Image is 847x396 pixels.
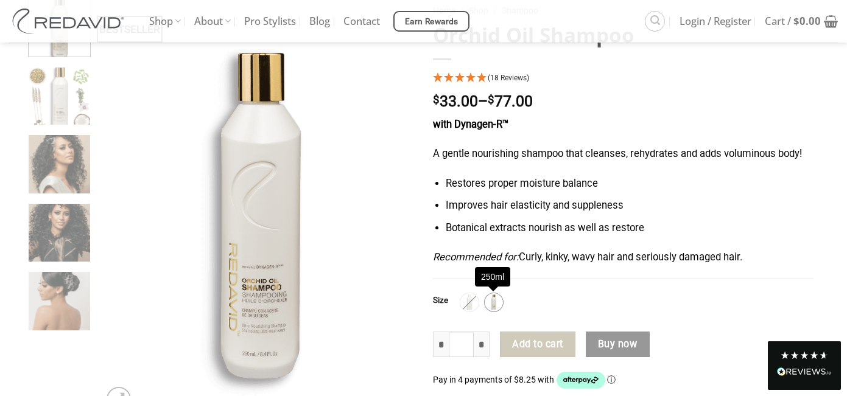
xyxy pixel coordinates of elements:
a: Information - Opens a dialog [607,375,616,384]
li: Improves hair elasticity and suppleness [446,198,813,214]
img: REDAVID Salon Products | United States [9,9,131,34]
li: Restores proper moisture balance [446,176,813,192]
input: Product quantity [449,332,474,357]
img: 1L [462,294,477,310]
span: Pay in 4 payments of $8.25 with [433,375,556,384]
bdi: 77.00 [488,92,533,110]
p: Curly, kinky, wavy hair and seriously damaged hair. [433,249,814,266]
button: Buy now [586,332,650,357]
a: Search [645,11,665,31]
li: Botanical extracts nourish as well as restore [446,220,813,237]
img: REVIEWS.io [777,367,832,376]
span: $ [433,94,440,106]
span: Earn Rewards [405,15,459,29]
span: 4.94 Stars - 18 Reviews [488,74,529,82]
div: 4.94 Stars - 18 Reviews [433,71,814,87]
h1: Orchid Oil Shampoo [433,22,814,48]
bdi: 0.00 [793,14,821,28]
div: Read All Reviews [768,341,841,390]
div: 4.8 Stars [780,350,829,360]
span: Cart / [765,6,821,36]
span: $ [793,14,800,28]
button: Add to cart [500,332,575,357]
em: Recommended for: [433,251,519,263]
p: – [433,94,814,109]
label: Size [433,296,448,305]
a: Earn Rewards [393,11,469,32]
img: REDAVID Orchid Oil Shampoo [29,67,90,128]
p: A gentle nourishing shampoo that cleanses, rehydrates and adds voluminous body! [433,146,814,162]
span: $ [488,94,494,106]
span: Login / Register [680,6,751,36]
img: 250ml [486,294,502,310]
bdi: 33.00 [433,92,478,110]
strong: with Dynagen-R™ [433,119,508,130]
div: Read All Reviews [777,365,832,381]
